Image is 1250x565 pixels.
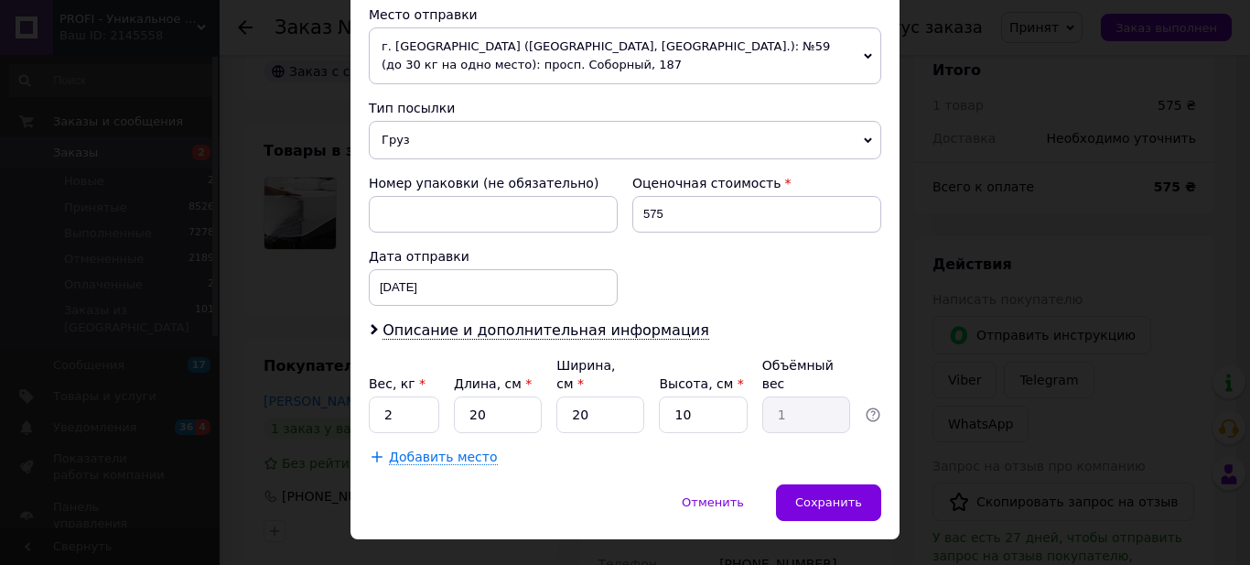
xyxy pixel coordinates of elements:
span: Сохранить [795,495,862,509]
span: Описание и дополнительная информация [383,321,709,340]
span: Добавить место [389,450,498,465]
label: Вес, кг [369,376,426,391]
label: Высота, см [659,376,743,391]
span: Груз [369,121,881,159]
div: Дата отправки [369,247,618,266]
span: г. [GEOGRAPHIC_DATA] ([GEOGRAPHIC_DATA], [GEOGRAPHIC_DATA].): №59 (до 30 кг на одно место): просп... [369,27,881,84]
div: Оценочная стоимость [632,174,881,192]
span: Тип посылки [369,101,455,115]
div: Номер упаковки (не обязательно) [369,174,618,192]
span: Место отправки [369,7,478,22]
label: Ширина, см [556,358,615,391]
div: Объёмный вес [762,356,850,393]
label: Длина, см [454,376,532,391]
span: Отменить [682,495,744,509]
